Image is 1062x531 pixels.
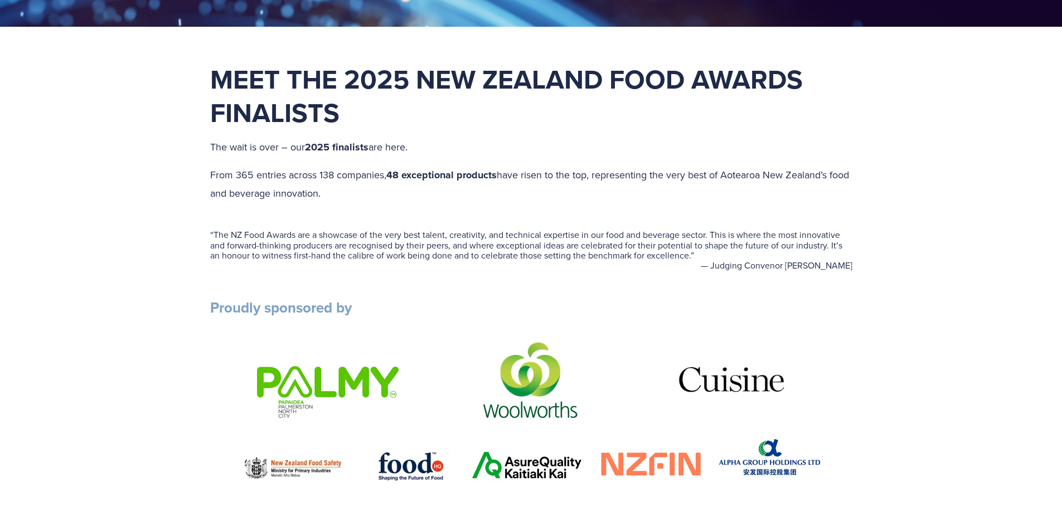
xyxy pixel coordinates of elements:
span: ” [691,249,694,261]
strong: 2025 finalists [305,140,368,154]
span: “ [210,228,214,241]
figcaption: — Judging Convenor [PERSON_NAME] [210,260,852,270]
strong: Meet the 2025 New Zealand Food Awards Finalists [210,60,809,132]
strong: Proudly sponsored by [210,297,352,318]
blockquote: The NZ Food Awards are a showcase of the very best talent, creativity, and technical expertise in... [210,230,852,260]
p: The wait is over – our are here. [210,138,852,157]
strong: 48 exceptional products [386,168,497,182]
p: From 365 entries across 138 companies, have risen to the top, representing the very best of Aotea... [210,166,852,202]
